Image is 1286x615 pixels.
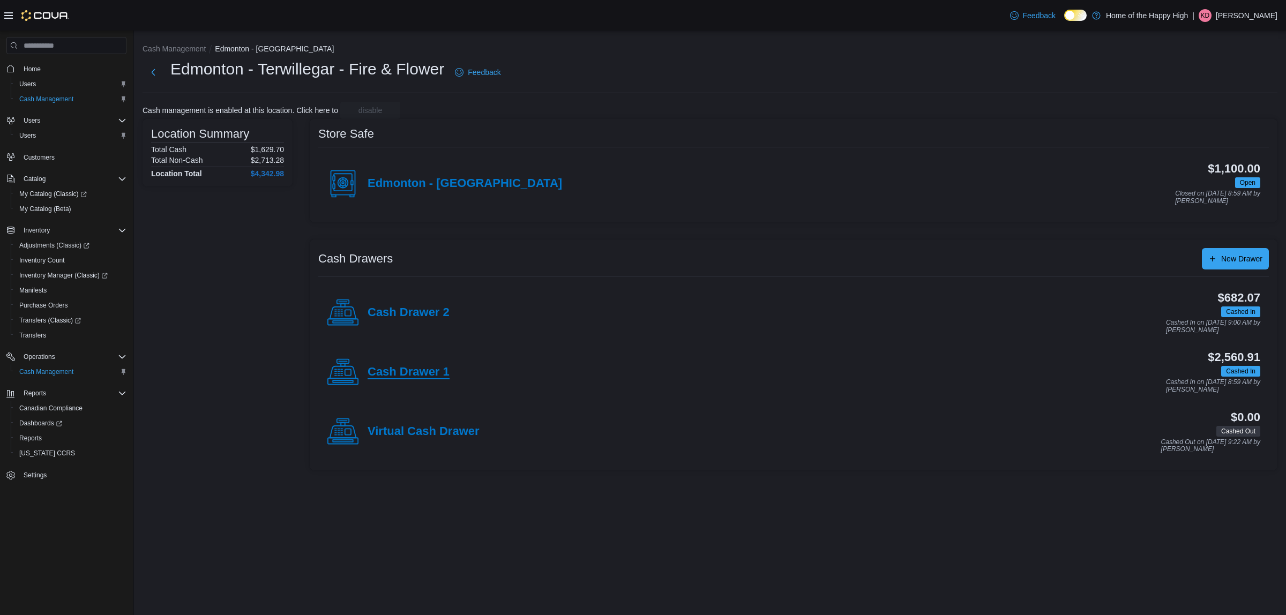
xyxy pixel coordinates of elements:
h4: $4,342.98 [251,169,284,178]
span: Customers [24,153,55,162]
span: Adjustments (Classic) [19,241,89,250]
h3: $0.00 [1231,411,1260,424]
span: New Drawer [1221,253,1262,264]
span: KD [1201,9,1210,22]
a: Home [19,63,45,76]
a: Inventory Manager (Classic) [15,269,112,282]
a: Purchase Orders [15,299,72,312]
a: Inventory Manager (Classic) [11,268,131,283]
button: Inventory [19,224,54,237]
span: Operations [24,352,55,361]
button: Purchase Orders [11,298,131,313]
span: Catalog [19,172,126,185]
span: Transfers (Classic) [15,314,126,327]
h3: Cash Drawers [318,252,393,265]
h4: Cash Drawer 1 [368,365,450,379]
span: Canadian Compliance [19,404,83,412]
h3: $2,560.91 [1208,351,1260,364]
span: Manifests [19,286,47,295]
a: Settings [19,469,51,482]
a: My Catalog (Classic) [15,187,91,200]
p: $2,713.28 [251,156,284,164]
span: Catalog [24,175,46,183]
button: Inventory Count [11,253,131,268]
button: Manifests [11,283,131,298]
a: Transfers [15,329,50,342]
span: Inventory Count [15,254,126,267]
h3: Store Safe [318,127,374,140]
img: Cova [21,10,69,21]
span: Cashed Out [1221,426,1255,436]
span: Reports [19,387,126,400]
span: Users [19,131,36,140]
a: Cash Management [15,93,78,106]
span: Cashed In [1226,307,1255,317]
nav: Complex example [6,56,126,511]
button: Users [2,113,131,128]
span: Users [15,129,126,142]
span: Users [15,78,126,91]
span: Manifests [15,284,126,297]
a: Inventory Count [15,254,69,267]
a: [US_STATE] CCRS [15,447,79,460]
button: Users [11,77,131,92]
span: Cash Management [19,95,73,103]
span: Purchase Orders [19,301,68,310]
h3: Location Summary [151,127,249,140]
span: [US_STATE] CCRS [19,449,75,457]
p: Cashed In on [DATE] 9:00 AM by [PERSON_NAME] [1166,319,1260,334]
span: Operations [19,350,126,363]
h1: Edmonton - Terwillegar - Fire & Flower [170,58,444,80]
span: Dashboards [15,417,126,430]
p: Cashed Out on [DATE] 9:22 AM by [PERSON_NAME] [1161,439,1260,453]
span: Reports [15,432,126,445]
button: Edmonton - [GEOGRAPHIC_DATA] [215,44,334,53]
button: Cash Management [11,364,131,379]
span: Reports [19,434,42,442]
a: Feedback [451,62,505,83]
span: Settings [19,468,126,482]
span: Dashboards [19,419,62,427]
span: Inventory Manager (Classic) [19,271,108,280]
button: Transfers [11,328,131,343]
a: Manifests [15,284,51,297]
a: Adjustments (Classic) [11,238,131,253]
span: Users [19,80,36,88]
a: Cash Management [15,365,78,378]
p: | [1192,9,1194,22]
span: Users [24,116,40,125]
span: Open [1235,177,1260,188]
h4: Cash Drawer 2 [368,306,450,320]
span: Home [24,65,41,73]
h6: Total Non-Cash [151,156,203,164]
button: Catalog [2,171,131,186]
h4: Virtual Cash Drawer [368,425,480,439]
a: Reports [15,432,46,445]
button: Customers [2,149,131,165]
span: Inventory [24,226,50,235]
button: Catalog [19,172,50,185]
span: Transfers [19,331,46,340]
p: Closed on [DATE] 8:59 AM by [PERSON_NAME] [1175,190,1260,205]
a: My Catalog (Classic) [11,186,131,201]
span: My Catalog (Classic) [19,190,87,198]
span: Purchase Orders [15,299,126,312]
a: Users [15,78,40,91]
a: Canadian Compliance [15,402,87,415]
span: Home [19,62,126,75]
button: [US_STATE] CCRS [11,446,131,461]
span: Settings [24,471,47,479]
span: Cash Management [15,365,126,378]
button: Operations [2,349,131,364]
a: Transfers (Classic) [11,313,131,328]
h3: $682.07 [1218,291,1260,304]
span: Washington CCRS [15,447,126,460]
button: Reports [11,431,131,446]
button: Canadian Compliance [11,401,131,416]
button: Home [2,61,131,76]
span: Inventory Count [19,256,65,265]
h4: Location Total [151,169,202,178]
span: Cashed In [1221,306,1260,317]
input: Dark Mode [1064,10,1087,21]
